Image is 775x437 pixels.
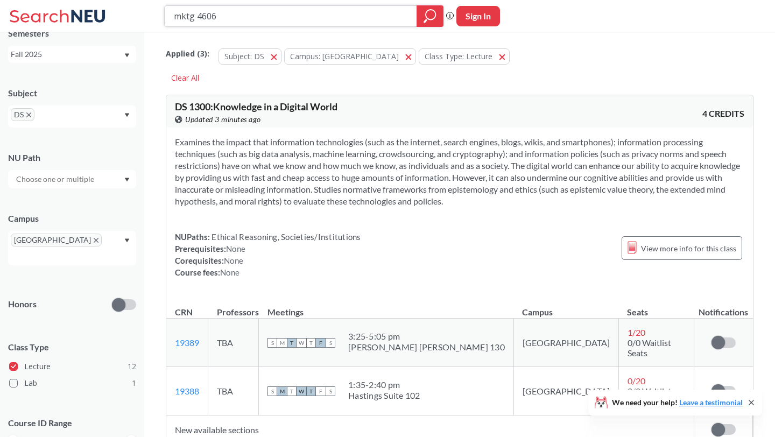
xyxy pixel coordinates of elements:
[267,338,277,348] span: S
[290,51,399,61] span: Campus: [GEOGRAPHIC_DATA]
[513,319,618,367] td: [GEOGRAPHIC_DATA]
[175,306,193,318] div: CRN
[259,295,514,319] th: Meetings
[641,242,736,255] span: View more info for this class
[8,213,136,224] div: Campus
[267,386,277,396] span: S
[326,338,335,348] span: S
[8,231,136,265] div: [GEOGRAPHIC_DATA]X to remove pillDropdown arrow
[26,112,31,117] svg: X to remove pill
[8,170,136,188] div: Dropdown arrow
[628,337,671,358] span: 0/0 Waitlist Seats
[8,417,136,429] p: Course ID Range
[224,51,264,61] span: Subject: DS
[128,361,136,372] span: 12
[348,390,420,401] div: Hastings Suite 102
[175,101,337,112] span: DS 1300 : Knowledge in a Digital World
[226,244,245,253] span: None
[284,48,416,65] button: Campus: [GEOGRAPHIC_DATA]
[297,386,306,396] span: W
[219,48,281,65] button: Subject: DS
[316,386,326,396] span: F
[208,367,259,415] td: TBA
[417,5,443,27] div: magnifying glass
[513,367,618,415] td: [GEOGRAPHIC_DATA]
[306,338,316,348] span: T
[224,256,243,265] span: None
[175,136,744,207] section: Examines the impact that information technologies (such as the internet, search engines, blogs, w...
[419,48,510,65] button: Class Type: Lecture
[185,114,261,125] span: Updated 3 minutes ago
[679,398,743,407] a: Leave a testimonial
[8,27,136,39] div: Semesters
[297,338,306,348] span: W
[220,267,239,277] span: None
[11,108,34,121] span: DSX to remove pill
[124,238,130,243] svg: Dropdown arrow
[8,152,136,164] div: NU Path
[8,87,136,99] div: Subject
[287,338,297,348] span: T
[166,70,205,86] div: Clear All
[9,376,136,390] label: Lab
[166,48,209,60] span: Applied ( 3 ):
[124,53,130,58] svg: Dropdown arrow
[424,9,436,24] svg: magnifying glass
[124,113,130,117] svg: Dropdown arrow
[287,386,297,396] span: T
[208,295,259,319] th: Professors
[456,6,500,26] button: Sign In
[210,232,361,242] span: Ethical Reasoning, Societies/Institutions
[173,7,409,25] input: Class, professor, course number, "phrase"
[628,327,645,337] span: 1 / 20
[348,342,505,353] div: [PERSON_NAME] [PERSON_NAME] 130
[628,386,671,406] span: 0/0 Waitlist Seats
[348,379,420,390] div: 1:35 - 2:40 pm
[8,341,136,353] span: Class Type
[94,238,98,243] svg: X to remove pill
[513,295,618,319] th: Campus
[277,338,287,348] span: M
[124,178,130,182] svg: Dropdown arrow
[11,234,102,246] span: [GEOGRAPHIC_DATA]X to remove pill
[132,377,136,389] span: 1
[8,105,136,128] div: DSX to remove pillDropdown arrow
[316,338,326,348] span: F
[348,331,505,342] div: 3:25 - 5:05 pm
[612,399,743,406] span: We need your help!
[702,108,744,119] span: 4 CREDITS
[618,295,694,319] th: Seats
[175,231,361,278] div: NUPaths: Prerequisites: Corequisites: Course fees:
[175,337,199,348] a: 19389
[11,173,101,186] input: Choose one or multiple
[9,360,136,373] label: Lecture
[277,386,287,396] span: M
[8,298,37,311] p: Honors
[326,386,335,396] span: S
[175,386,199,396] a: 19388
[628,376,645,386] span: 0 / 20
[425,51,492,61] span: Class Type: Lecture
[8,46,136,63] div: Fall 2025Dropdown arrow
[208,319,259,367] td: TBA
[11,48,123,60] div: Fall 2025
[306,386,316,396] span: T
[694,295,753,319] th: Notifications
